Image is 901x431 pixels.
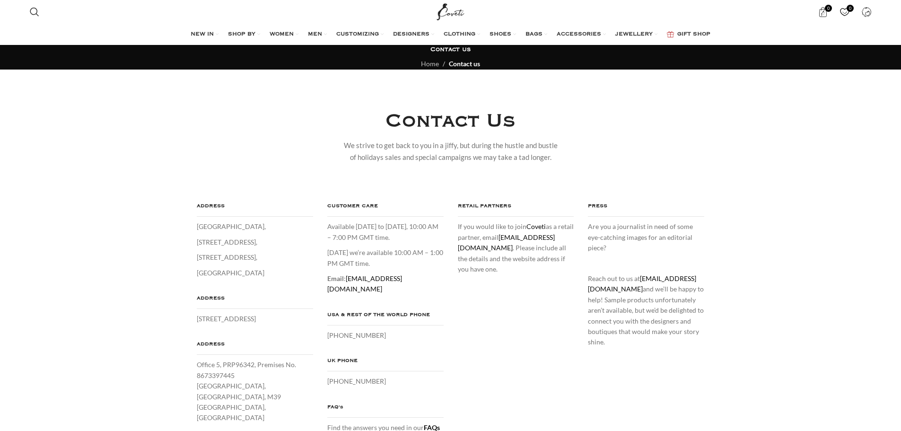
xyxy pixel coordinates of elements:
[444,31,475,38] span: CLOTHING
[197,237,313,247] p: [STREET_ADDRESS],
[825,5,832,12] span: 0
[327,274,402,293] a: [EMAIL_ADDRESS][DOMAIN_NAME]
[327,376,444,387] p: [PHONE_NUMBER]
[393,25,434,44] a: DESIGNERS
[667,25,710,44] a: GIFT SHOP
[327,356,444,371] h4: UK PHONE
[677,31,710,38] span: GIFT SHOP
[525,31,542,38] span: BAGS
[667,31,674,37] img: GiftBag
[228,31,255,38] span: SHOP BY
[458,221,574,274] p: If you would like to join as a retail partner, email . Please include all the details and the web...
[557,25,606,44] a: ACCESSORIES
[270,25,298,44] a: WOMEN
[197,360,313,423] p: Office 5, PRP96342, Premises No. 8673397445 [GEOGRAPHIC_DATA], [GEOGRAPHIC_DATA], M39 [GEOGRAPHIC...
[458,201,574,217] h4: RETAIL PARTNERS
[327,402,444,418] h4: FAQ's
[343,140,558,163] div: We strive to get back to you in a jiffy, but during the hustle and bustle of holidays sales and s...
[526,222,546,230] a: Coveti
[327,310,444,325] h4: USA & REST OF THE WORLD PHONE
[490,25,516,44] a: SHOES
[835,2,854,21] div: My Wishlist
[327,221,444,243] p: Available [DATE] to [DATE], 10:00 AM – 7:00 PM GMT time.
[449,60,480,68] span: Contact us
[327,201,444,217] h4: CUSTOMER CARE
[197,221,313,232] p: [GEOGRAPHIC_DATA],
[557,31,601,38] span: ACCESSORIES
[588,274,696,293] a: [EMAIL_ADDRESS][DOMAIN_NAME]
[588,221,704,253] p: Are you a journalist in need of some eye-catching images for an editorial piece?
[327,247,444,269] p: [DATE] we’re available 10:00 AM – 1:00 PM GMT time.
[197,252,313,263] p: [STREET_ADDRESS],
[197,293,313,309] h4: ADDRESS
[191,31,214,38] span: NEW IN
[615,31,653,38] span: JEWELLERY
[197,314,313,324] p: [STREET_ADDRESS]
[430,45,471,54] h1: Contact us
[197,201,313,217] h4: ADDRESS
[327,274,344,282] strong: Email
[835,2,854,21] a: 0
[228,25,260,44] a: SHOP BY
[197,268,313,278] p: [GEOGRAPHIC_DATA]
[197,339,313,355] h4: ADDRESS
[393,31,429,38] span: DESIGNERS
[847,5,854,12] span: 0
[336,31,379,38] span: CUSTOMIZING
[191,25,219,44] a: NEW IN
[421,60,439,68] a: Home
[525,25,547,44] a: BAGS
[444,25,480,44] a: CLOTHING
[588,273,704,348] p: Reach out to us at and we’ll be happy to help! Sample products unfortunately aren’t available, bu...
[270,31,294,38] span: WOMEN
[813,2,832,21] a: 0
[435,7,466,15] a: Site logo
[327,273,444,295] p: :
[308,25,327,44] a: MEN
[385,107,516,135] h4: Contact Us
[336,25,384,44] a: CUSTOMIZING
[308,31,322,38] span: MEN
[615,25,657,44] a: JEWELLERY
[25,25,876,44] div: Main navigation
[327,330,444,341] p: [PHONE_NUMBER]
[25,2,44,21] a: Search
[458,233,555,252] a: [EMAIL_ADDRESS][DOMAIN_NAME]
[588,201,704,217] h4: PRESS
[490,31,511,38] span: SHOES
